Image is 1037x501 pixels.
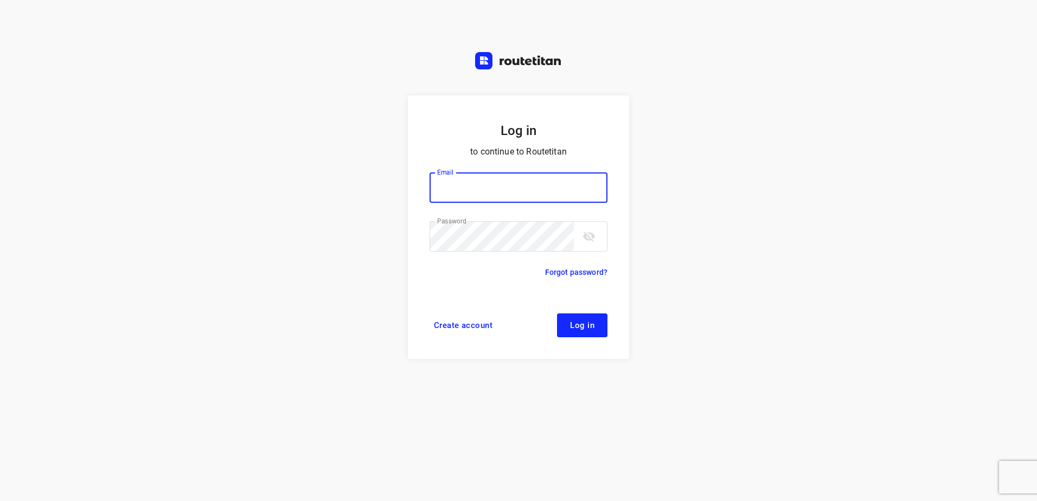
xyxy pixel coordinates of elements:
[434,321,492,330] span: Create account
[430,313,497,337] a: Create account
[578,226,600,247] button: toggle password visibility
[430,144,607,159] p: to continue to Routetitan
[430,121,607,140] h5: Log in
[475,52,562,69] img: Routetitan
[545,266,607,279] a: Forgot password?
[557,313,607,337] button: Log in
[475,52,562,72] a: Routetitan
[570,321,594,330] span: Log in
